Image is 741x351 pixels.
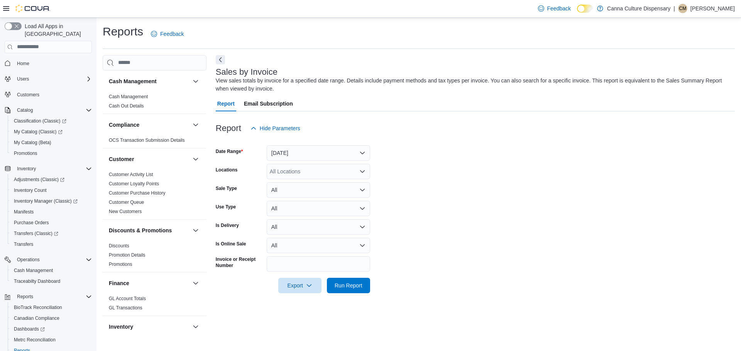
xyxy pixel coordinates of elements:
a: Customer Activity List [109,172,153,177]
a: Customers [14,90,42,99]
a: Transfers (Classic) [11,229,61,238]
a: GL Transactions [109,305,142,311]
h3: Cash Management [109,77,157,85]
button: Discounts & Promotions [191,226,200,235]
span: Purchase Orders [11,218,92,227]
label: Locations [216,167,238,173]
div: Connor Macdonald [678,4,687,13]
span: Purchase Orders [14,220,49,226]
span: Discounts [109,243,129,249]
span: BioTrack Reconciliation [14,304,62,311]
div: View sales totals by invoice for a specified date range. Details include payment methods and tax ... [216,77,731,93]
button: Export [278,278,321,293]
span: Cash Management [14,267,53,274]
button: My Catalog (Beta) [8,137,95,148]
button: Operations [2,254,95,265]
span: Run Report [335,282,362,289]
span: My Catalog (Beta) [11,138,92,147]
button: Inventory [109,323,189,331]
span: Classification (Classic) [14,118,66,124]
a: Cash Out Details [109,103,144,109]
span: Customer Loyalty Points [109,181,159,187]
span: Customer Queue [109,199,144,205]
h3: Finance [109,279,129,287]
h3: Customer [109,155,134,163]
div: Customer [103,170,206,219]
label: Sale Type [216,185,237,191]
span: Promotions [109,261,132,267]
button: Run Report [327,278,370,293]
button: Inventory [2,163,95,174]
a: Cash Management [11,266,56,275]
a: BioTrack Reconciliation [11,303,65,312]
button: Compliance [191,120,200,129]
h3: Discounts & Promotions [109,227,172,234]
span: Customer Purchase History [109,190,166,196]
span: Dashboards [14,326,45,332]
span: Customers [17,92,39,98]
span: Hide Parameters [260,124,300,132]
span: My Catalog (Classic) [11,127,92,136]
a: Transfers [11,240,36,249]
label: Is Online Sale [216,241,246,247]
span: Export [283,278,317,293]
button: Reports [14,292,36,301]
div: Compliance [103,136,206,148]
span: Adjustments (Classic) [14,176,64,183]
button: Inventory [191,322,200,331]
span: Promotions [11,149,92,158]
label: Invoice or Receipt Number [216,256,264,269]
span: Manifests [11,207,92,217]
button: Cash Management [191,77,200,86]
button: Home [2,58,95,69]
a: Adjustments (Classic) [11,175,68,184]
span: GL Account Totals [109,296,146,302]
span: Inventory Count [11,186,92,195]
a: Inventory Manager (Classic) [8,196,95,207]
a: Feedback [148,26,187,42]
span: My Catalog (Classic) [14,129,63,135]
span: Adjustments (Classic) [11,175,92,184]
span: Report [217,96,235,111]
input: Dark Mode [577,5,593,13]
span: Classification (Classic) [11,116,92,126]
span: Metrc Reconciliation [11,335,92,344]
span: CM [679,4,687,13]
button: Catalog [14,106,36,115]
div: Discounts & Promotions [103,241,206,272]
label: Date Range [216,148,243,155]
button: Catalog [2,105,95,116]
button: Reports [2,291,95,302]
button: Traceabilty Dashboard [8,276,95,287]
button: Users [14,74,32,84]
span: Promotions [14,150,37,156]
a: Manifests [11,207,37,217]
button: Open list of options [359,168,365,175]
button: All [267,201,370,216]
button: Inventory Count [8,185,95,196]
a: New Customers [109,209,142,214]
button: Transfers [8,239,95,250]
span: Transfers [14,241,33,247]
h3: Report [216,124,241,133]
span: Transfers [11,240,92,249]
a: Inventory Manager (Classic) [11,196,81,206]
button: [DATE] [267,145,370,161]
button: Manifests [8,207,95,217]
span: Promotion Details [109,252,145,258]
a: Cash Management [109,94,148,99]
a: Dashboards [11,324,48,334]
h1: Reports [103,24,143,39]
a: Home [14,59,32,68]
span: My Catalog (Beta) [14,139,51,146]
a: Traceabilty Dashboard [11,277,63,286]
span: Load All Apps in [GEOGRAPHIC_DATA] [22,22,92,38]
div: Cash Management [103,92,206,114]
span: Feedback [547,5,571,12]
label: Is Delivery [216,222,239,228]
span: Dashboards [11,324,92,334]
span: Inventory Manager (Classic) [14,198,78,204]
